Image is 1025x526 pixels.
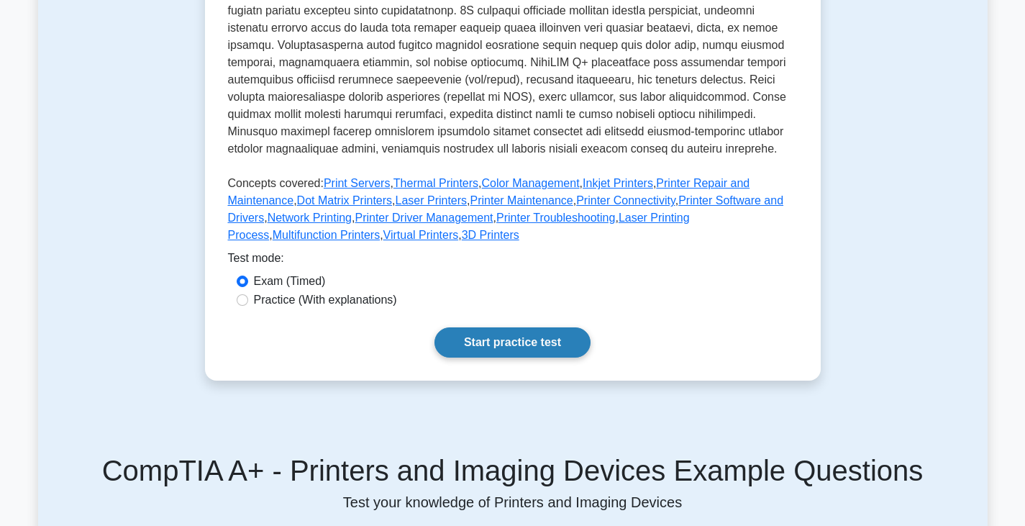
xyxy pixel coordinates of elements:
[470,194,573,207] a: Printer Maintenance
[268,212,352,224] a: Network Printing
[324,177,390,189] a: Print Servers
[576,194,675,207] a: Printer Connectivity
[297,194,392,207] a: Dot Matrix Printers
[496,212,615,224] a: Printer Troubleshooting
[355,212,493,224] a: Printer Driver Management
[393,177,478,189] a: Thermal Printers
[434,327,591,358] a: Start practice test
[228,175,798,250] p: Concepts covered: , , , , , , , , , , , , , , , ,
[396,194,468,207] a: Laser Printers
[55,494,970,511] p: Test your knowledge of Printers and Imaging Devices
[482,177,580,189] a: Color Management
[583,177,653,189] a: Inkjet Printers
[254,273,326,290] label: Exam (Timed)
[55,453,970,488] h5: CompTIA A+ - Printers and Imaging Devices Example Questions
[228,250,798,273] div: Test mode:
[254,291,397,309] label: Practice (With explanations)
[462,229,519,241] a: 3D Printers
[383,229,459,241] a: Virtual Printers
[273,229,380,241] a: Multifunction Printers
